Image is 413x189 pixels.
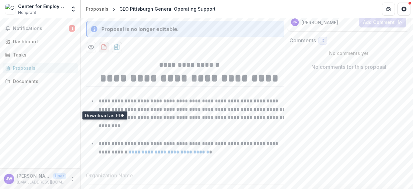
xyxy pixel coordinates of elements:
[86,5,108,12] div: Proposals
[13,38,73,45] div: Dashboard
[17,173,50,179] p: [PERSON_NAME]
[13,51,73,58] div: Tasks
[18,3,66,10] div: Center for Employment Opportunities
[13,65,73,71] div: Proposals
[301,19,338,26] p: [PERSON_NAME]
[321,38,324,44] span: 0
[289,50,408,57] p: No comments yet
[101,25,179,33] div: Proposal is no longer editable.
[17,179,66,185] p: [EMAIL_ADDRESS][DOMAIN_NAME]
[86,42,96,52] button: Preview c91d76b5-7f58-40d8-abe4-a57d720ce7ba-1.pdf
[69,25,75,32] span: 1
[13,26,69,31] span: Notifications
[3,49,78,60] a: Tasks
[359,17,406,27] button: Add Comment
[382,3,395,16] button: Partners
[5,4,15,14] img: Center for Employment Opportunities
[69,3,78,16] button: Open entity switcher
[86,172,133,179] p: Organization Name
[53,173,66,179] p: User
[292,21,297,24] div: Joshua Will
[83,4,111,14] a: Proposals
[6,177,12,181] div: Joshua Will
[3,63,78,73] a: Proposals
[18,10,36,16] span: Nonprofit
[99,42,109,52] button: download-proposal
[13,78,73,85] div: Documents
[83,4,218,14] nav: breadcrumb
[119,5,216,12] div: CEO Pittsburgh General Operating Support
[69,175,76,183] button: More
[3,23,78,34] button: Notifications1
[311,63,386,71] p: No comments for this proposal
[398,3,410,16] button: Get Help
[3,36,78,47] a: Dashboard
[289,37,316,44] h2: Comments
[112,42,122,52] button: download-proposal
[3,76,78,87] a: Documents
